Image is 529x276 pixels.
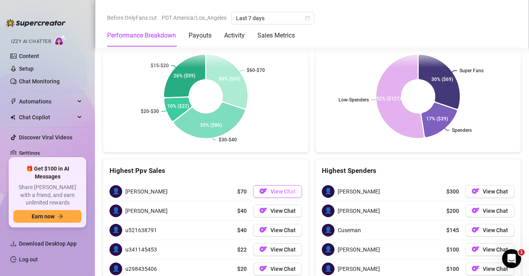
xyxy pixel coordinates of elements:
[338,226,361,235] span: Cuseman
[472,265,480,272] img: OF
[259,245,267,253] img: OF
[338,245,380,254] span: [PERSON_NAME]
[107,12,157,24] span: Before OnlyFans cut
[247,68,265,73] text: $60-$70
[125,187,168,196] span: [PERSON_NAME]
[257,31,295,40] div: Sales Metrics
[19,240,77,247] span: Download Desktop App
[322,243,334,256] span: 👤
[452,128,472,133] text: Spenders
[107,31,176,40] div: Performance Breakdown
[10,240,17,247] span: download
[259,207,267,214] img: OF
[219,137,237,143] text: $30-$40
[465,205,514,217] button: OFView Chat
[13,184,81,207] span: Share [PERSON_NAME] with a friend, and earn unlimited rewards
[125,207,168,215] span: [PERSON_NAME]
[253,224,302,237] button: OFView Chat
[459,68,484,73] text: Super Fans
[11,38,51,45] span: Izzy AI Chatter
[237,245,247,254] span: $22
[19,66,34,72] a: Setup
[483,266,508,272] span: View Chat
[322,165,514,176] div: Highest Spenders
[465,263,514,275] button: OFView Chat
[518,249,525,255] span: 1
[13,210,81,223] button: Earn nowarrow-right
[338,207,380,215] span: [PERSON_NAME]
[259,187,267,195] img: OF
[322,185,334,198] span: 👤
[305,16,310,21] span: calendar
[465,224,514,237] button: OFView Chat
[110,205,122,217] span: 👤
[125,245,157,254] span: u341145453
[6,19,66,27] img: logo-BBDzfeDw.svg
[151,63,169,68] text: $15-$20
[502,249,521,268] iframe: Intercom live chat
[236,12,310,24] span: Last 7 days
[125,226,157,235] span: u521638791
[270,227,296,233] span: View Chat
[19,78,60,84] a: Chat Monitoring
[472,187,480,195] img: OF
[446,207,459,215] span: $200
[465,185,514,198] a: OFView Chat
[19,95,75,108] span: Automations
[472,207,480,214] img: OF
[465,243,514,256] button: OFView Chat
[446,187,459,196] span: $300
[259,226,267,234] img: OF
[446,226,459,235] span: $145
[446,265,459,273] span: $100
[483,246,508,253] span: View Chat
[110,185,122,198] span: 👤
[253,185,302,198] button: OFView Chat
[189,31,212,40] div: Payouts
[110,243,122,256] span: 👤
[125,265,157,273] span: u298435406
[224,31,245,40] div: Activity
[270,188,296,195] span: View Chat
[10,115,15,120] img: Chat Copilot
[253,243,302,256] button: OFView Chat
[54,35,66,46] img: AI Chatter
[483,188,508,195] span: View Chat
[472,226,480,234] img: OF
[322,224,334,237] span: 👤
[19,134,72,141] a: Discover Viral Videos
[19,53,39,59] a: Content
[237,265,247,273] span: $20
[19,150,40,156] a: Settings
[270,266,296,272] span: View Chat
[270,208,296,214] span: View Chat
[322,263,334,275] span: 👤
[58,214,63,219] span: arrow-right
[19,256,38,263] a: Log out
[483,208,508,214] span: View Chat
[19,111,75,124] span: Chat Copilot
[110,224,122,237] span: 👤
[270,246,296,253] span: View Chat
[253,205,302,217] button: OFView Chat
[141,109,159,114] text: $20-$30
[110,263,122,275] span: 👤
[237,207,247,215] span: $40
[338,265,380,273] span: [PERSON_NAME]
[237,187,247,196] span: $70
[253,263,302,275] button: OFView Chat
[322,205,334,217] span: 👤
[32,213,55,220] span: Earn now
[237,226,247,235] span: $40
[446,245,459,254] span: $100
[162,12,227,24] span: PDT America/Los_Angeles
[13,165,81,180] span: 🎁 Get $100 in AI Messages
